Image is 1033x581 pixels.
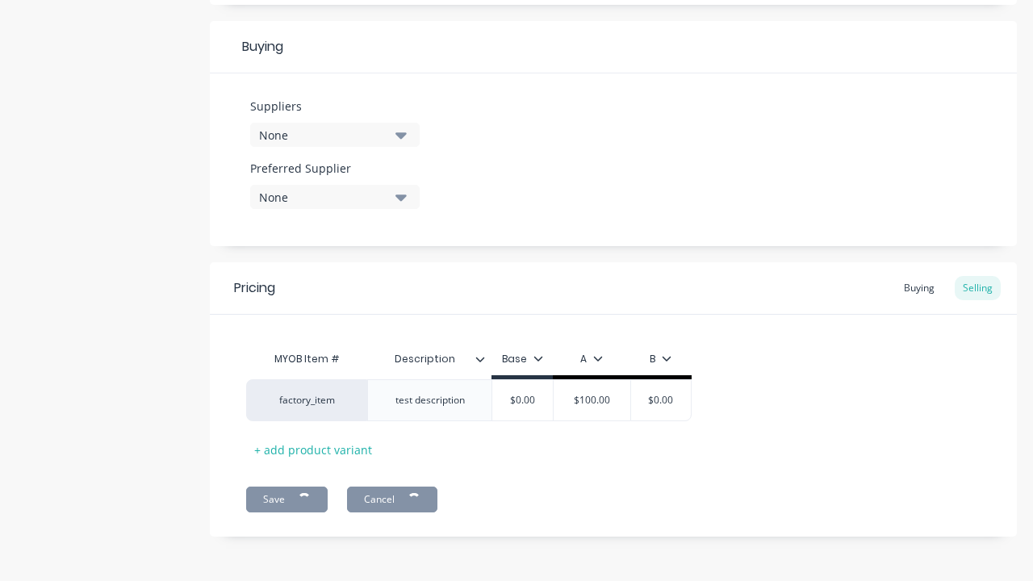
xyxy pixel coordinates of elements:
div: MYOB Item # [246,343,367,375]
div: test description [383,390,478,411]
div: Pricing [234,278,275,298]
div: Description [367,339,482,379]
div: B [650,352,671,366]
div: Selling [955,276,1001,300]
div: None [259,127,388,144]
div: Base [502,352,543,366]
button: None [250,185,420,209]
div: Buying [210,21,1017,73]
label: Preferred Supplier [250,160,420,177]
div: $0.00 [621,380,701,420]
label: Suppliers [250,98,420,115]
div: None [259,189,388,206]
button: None [250,123,420,147]
button: Save [246,487,328,512]
button: Cancel [347,487,437,512]
div: factory_item [262,393,351,408]
div: A [580,352,603,366]
div: $0.00 [483,380,563,420]
div: factory_itemtest description$0.00$100.00$0.00 [246,379,692,421]
div: Buying [896,276,943,300]
div: $100.00 [551,380,632,420]
div: + add product variant [246,437,380,462]
div: Description [367,343,491,375]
